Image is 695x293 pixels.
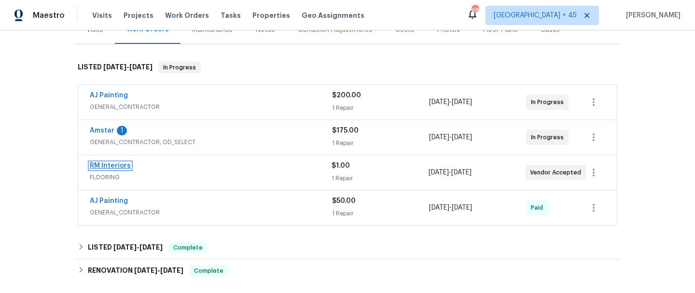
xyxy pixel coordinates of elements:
h6: LISTED [88,242,163,253]
span: [DATE] [139,244,163,251]
a: RM Interiors [90,162,131,169]
div: 1 Repair [332,103,429,113]
span: GENERAL_CONTRACTOR, OD_SELECT [90,137,332,147]
span: [DATE] [452,204,472,211]
span: Visits [92,11,112,20]
h6: RENOVATION [88,265,183,277]
span: Complete [190,266,227,276]
span: Vendor Accepted [530,168,585,177]
span: In Progress [531,133,568,142]
span: [DATE] [451,169,472,176]
span: [DATE] [429,169,449,176]
span: - [103,64,153,70]
div: 1 Repair [332,209,429,218]
span: GENERAL_CONTRACTOR [90,102,332,112]
span: Projects [124,11,153,20]
span: Complete [169,243,207,253]
div: 1 Repair [332,138,429,148]
span: - [113,244,163,251]
span: Paid [531,203,547,213]
div: RENOVATION [DATE]-[DATE]Complete [75,259,620,282]
span: Maestro [33,11,65,20]
span: $1.00 [332,162,350,169]
div: 1 [117,126,127,135]
span: Geo Assignments [302,11,364,20]
span: $200.00 [332,92,361,99]
span: [GEOGRAPHIC_DATA] + 45 [494,11,577,20]
span: In Progress [531,97,568,107]
span: GENERAL_CONTRACTOR [90,208,332,217]
a: AJ Painting [90,198,128,204]
div: LISTED [DATE]-[DATE]Complete [75,236,620,259]
span: [DATE] [429,204,449,211]
span: - [429,168,472,177]
span: Tasks [221,12,241,19]
span: [PERSON_NAME] [622,11,681,20]
span: Properties [252,11,290,20]
a: Amstar [90,127,114,134]
span: [DATE] [113,244,137,251]
span: $50.00 [332,198,356,204]
span: - [429,203,472,213]
div: 1 Repair [332,173,428,183]
span: [DATE] [129,64,153,70]
span: [DATE] [429,99,449,106]
h6: LISTED [78,62,153,73]
span: [DATE] [103,64,126,70]
span: $175.00 [332,127,359,134]
span: [DATE] [452,134,472,141]
span: In Progress [159,63,200,72]
span: [DATE] [160,267,183,274]
div: LISTED [DATE]-[DATE]In Progress [75,52,620,83]
span: FLOORING [90,173,332,182]
div: 689 [472,6,478,15]
span: - [429,97,472,107]
span: - [134,267,183,274]
span: [DATE] [429,134,449,141]
span: Work Orders [165,11,209,20]
span: [DATE] [452,99,472,106]
span: [DATE] [134,267,157,274]
span: - [429,133,472,142]
a: AJ Painting [90,92,128,99]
